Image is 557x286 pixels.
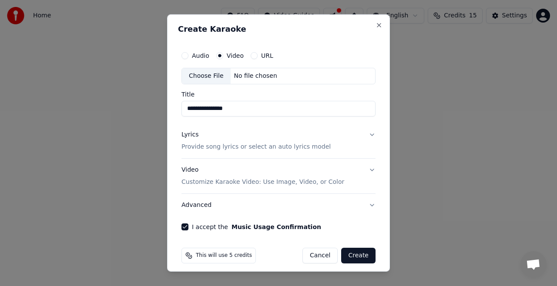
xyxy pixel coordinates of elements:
button: I accept the [232,224,321,230]
label: URL [261,53,273,59]
div: No file chosen [231,72,281,80]
label: Title [181,91,376,97]
label: Audio [192,53,209,59]
button: Cancel [302,248,338,263]
label: I accept the [192,224,321,230]
p: Provide song lyrics or select an auto lyrics model [181,143,331,151]
span: This will use 5 credits [196,252,252,259]
button: Advanced [181,194,376,216]
button: Create [341,248,376,263]
h2: Create Karaoke [178,25,379,33]
p: Customize Karaoke Video: Use Image, Video, or Color [181,178,344,186]
div: Video [181,166,344,186]
div: Choose File [182,68,231,84]
button: VideoCustomize Karaoke Video: Use Image, Video, or Color [181,159,376,193]
div: Lyrics [181,130,198,139]
label: Video [227,53,244,59]
button: LyricsProvide song lyrics or select an auto lyrics model [181,123,376,158]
